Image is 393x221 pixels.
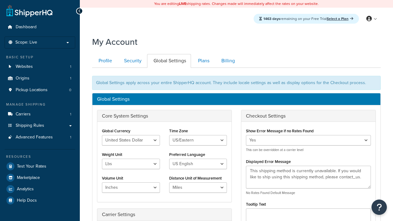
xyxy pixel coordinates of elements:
[17,164,46,169] span: Test Your Rates
[254,14,359,24] div: remaining on your Free Trial
[5,172,75,183] a: Marketplace
[70,135,71,140] span: 1
[70,64,71,69] span: 1
[92,36,138,48] h1: My Account
[97,96,376,102] h3: Global Settings
[17,187,34,192] span: Analytics
[70,76,71,81] span: 1
[69,87,71,93] span: 0
[15,40,37,45] span: Scope: Live
[6,5,53,17] a: ShipperHQ Home
[5,132,75,143] li: Advanced Features
[192,54,214,68] a: Plans
[5,61,75,72] li: Websites
[17,198,37,203] span: Help Docs
[5,84,75,96] a: Pickup Locations 0
[327,16,353,21] a: Select a Plan
[5,61,75,72] a: Websites 1
[5,84,75,96] li: Pickup Locations
[17,175,40,180] span: Marketplace
[16,25,37,30] span: Dashboard
[102,212,227,217] h3: Carrier Settings
[16,123,44,128] span: Shipping Rules
[102,176,123,180] label: Volume Unit
[16,112,31,117] span: Carriers
[246,159,291,164] label: Displayed Error Message
[102,129,130,133] label: Global Currency
[5,55,75,60] div: Basic Setup
[372,200,387,215] button: Open Resource Center
[5,102,75,107] div: Manage Shipping
[16,87,48,93] span: Pickup Locations
[5,154,75,159] div: Resources
[5,184,75,195] a: Analytics
[5,161,75,172] a: Test Your Rates
[263,16,280,21] strong: 1463 days
[102,152,122,157] label: Weight Unit
[16,135,53,140] span: Advanced Features
[169,152,205,157] label: Preferred Language
[5,109,75,120] a: Carriers 1
[5,109,75,120] li: Carriers
[169,129,188,133] label: Time Zone
[102,113,227,119] h3: Core System Settings
[246,129,314,133] label: Show Error Message if no Rates Found
[5,21,75,33] a: Dashboard
[246,191,371,195] p: No Rates Found Default Message
[147,54,191,68] a: Global Settings
[246,202,266,207] label: Tooltip Text
[92,76,381,90] div: Global Settings apply across your entire ShipperHQ account. They include locale settings as well ...
[118,54,146,68] a: Security
[92,54,117,68] a: Profile
[5,195,75,206] a: Help Docs
[5,120,75,131] a: Shipping Rules
[16,64,33,69] span: Websites
[169,176,222,180] label: Distance Unit of Measurement
[246,166,371,188] textarea: This shipping method is currently unavailable. If you would like to ship using this shipping meth...
[70,112,71,117] span: 1
[5,132,75,143] a: Advanced Features 1
[246,113,371,119] h3: Checkout Settings
[5,73,75,84] a: Origins 1
[5,73,75,84] li: Origins
[16,76,29,81] span: Origins
[246,148,371,152] p: This can be overridden at a carrier level
[215,54,240,68] a: Billing
[179,1,186,6] b: LIVE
